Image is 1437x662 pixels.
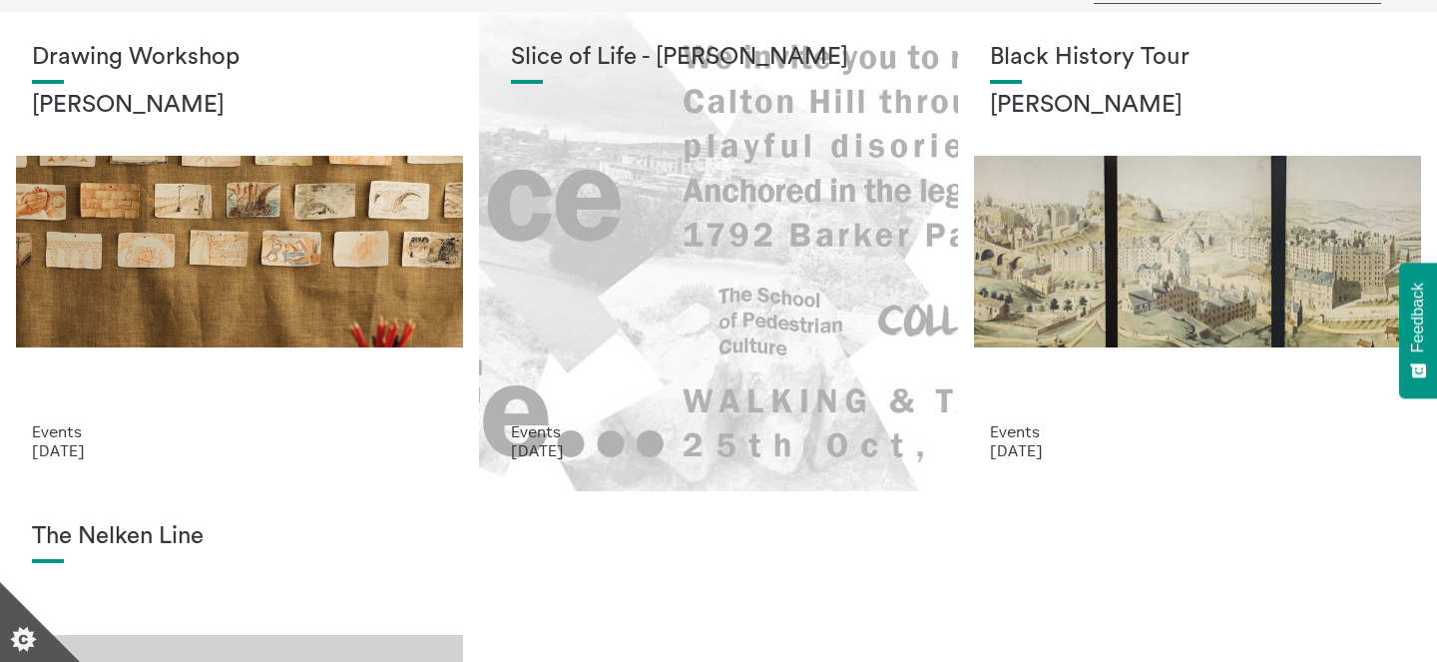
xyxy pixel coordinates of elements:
[32,523,447,551] h1: The Nelken Line
[511,441,926,459] p: [DATE]
[958,12,1437,491] a: Collective Panorama June 2025 small file 7 Black History Tour [PERSON_NAME] Events [DATE]
[990,422,1405,440] p: Events
[32,92,447,120] h2: [PERSON_NAME]
[990,44,1405,72] h1: Black History Tour
[32,44,447,72] h1: Drawing Workshop
[990,92,1405,120] h2: [PERSON_NAME]
[32,422,447,440] p: Events
[1409,283,1427,352] span: Feedback
[32,441,447,459] p: [DATE]
[511,422,926,440] p: Events
[1399,263,1437,398] button: Feedback - Show survey
[990,441,1405,459] p: [DATE]
[511,44,926,72] h1: Slice of Life - [PERSON_NAME]
[479,12,958,491] a: Webposter copy Slice of Life - [PERSON_NAME] Events [DATE]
